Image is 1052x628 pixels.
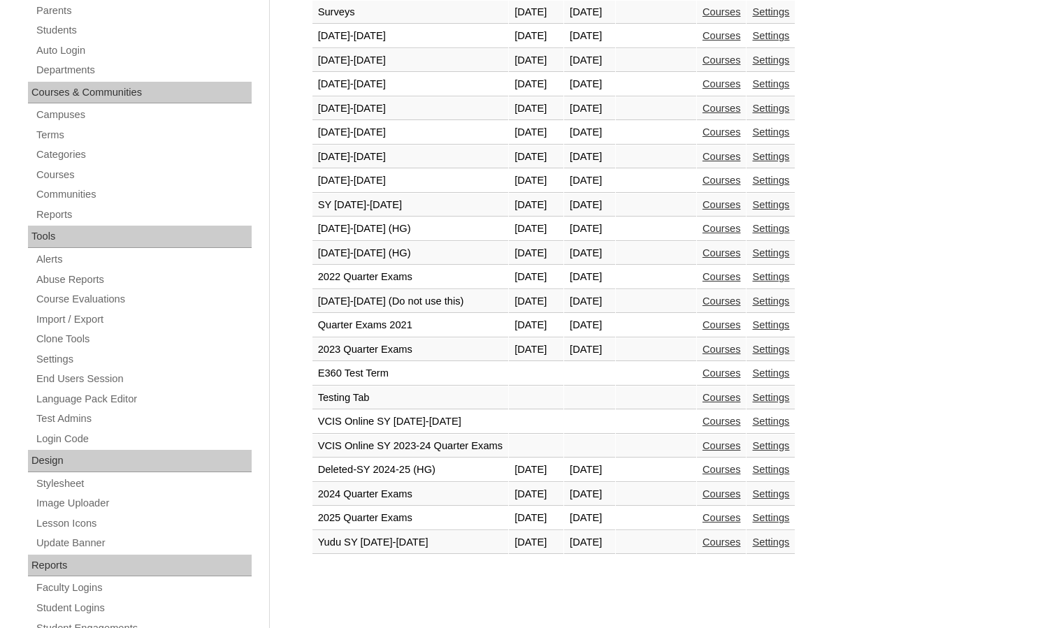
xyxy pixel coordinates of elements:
a: Alerts [35,251,252,268]
a: Courses [702,30,741,41]
td: [DATE] [509,24,563,48]
td: [DATE]-[DATE] [312,24,509,48]
div: Design [28,450,252,472]
td: [DATE] [564,49,615,73]
td: [DATE] [564,458,615,482]
td: [DATE] [509,1,563,24]
a: Language Pack Editor [35,390,252,408]
a: Settings [752,392,789,403]
td: [DATE]-[DATE] [312,169,509,193]
a: Courses [702,271,741,282]
a: Courses [702,199,741,210]
td: [DATE]-[DATE] [312,97,509,121]
a: Courses [702,536,741,548]
td: [DATE] [509,290,563,314]
td: [DATE]-[DATE] (HG) [312,217,509,241]
a: Settings [752,126,789,138]
a: Courses [702,103,741,114]
a: Departments [35,61,252,79]
a: Faculty Logins [35,579,252,597]
a: Settings [752,416,789,427]
a: Courses [702,392,741,403]
a: Login Code [35,430,252,448]
td: [DATE]-[DATE] (HG) [312,242,509,265]
a: Lesson Icons [35,515,252,532]
td: [DATE] [509,49,563,73]
a: Settings [752,512,789,523]
a: Courses [702,367,741,379]
td: VCIS Online SY [DATE]-[DATE] [312,410,509,434]
a: Communities [35,186,252,203]
td: [DATE] [509,121,563,145]
a: Courses [702,151,741,162]
td: [DATE] [509,506,563,530]
div: Tools [28,226,252,248]
a: Settings [752,488,789,499]
td: [DATE] [509,338,563,362]
td: [DATE] [564,265,615,289]
a: Clone Tools [35,330,252,348]
a: Image Uploader [35,495,252,512]
td: E360 Test Term [312,362,509,386]
a: Settings [752,103,789,114]
a: Reports [35,206,252,224]
a: Settings [752,199,789,210]
div: Reports [28,555,252,577]
td: Quarter Exams 2021 [312,314,509,337]
a: Courses [702,126,741,138]
a: Courses [702,512,741,523]
td: Surveys [312,1,509,24]
a: Stylesheet [35,475,252,492]
a: Courses [702,247,741,258]
td: [DATE] [564,483,615,506]
a: Settings [752,151,789,162]
td: [DATE] [564,24,615,48]
a: Settings [752,440,789,451]
a: Settings [752,223,789,234]
a: Settings [752,175,789,186]
a: Courses [702,464,741,475]
a: End Users Session [35,370,252,388]
td: [DATE] [564,217,615,241]
td: [DATE] [509,97,563,121]
td: [DATE] [509,242,563,265]
td: SY [DATE]-[DATE] [312,193,509,217]
a: Categories [35,146,252,163]
a: Courses [702,488,741,499]
td: [DATE] [509,483,563,506]
td: [DATE]-[DATE] (Do not use this) [312,290,509,314]
td: [DATE] [564,338,615,362]
a: Courses [702,295,741,307]
td: [DATE] [564,531,615,555]
a: Settings [752,30,789,41]
td: [DATE] [509,458,563,482]
a: Settings [752,295,789,307]
a: Settings [35,351,252,368]
td: 2023 Quarter Exams [312,338,509,362]
a: Courses [702,416,741,427]
td: Testing Tab [312,386,509,410]
a: Import / Export [35,311,252,328]
a: Settings [752,344,789,355]
a: Campuses [35,106,252,124]
td: [DATE] [564,314,615,337]
td: 2025 Quarter Exams [312,506,509,530]
a: Settings [752,536,789,548]
a: Parents [35,2,252,20]
td: 2024 Quarter Exams [312,483,509,506]
td: [DATE] [564,506,615,530]
a: Terms [35,126,252,144]
td: [DATE] [564,1,615,24]
a: Students [35,22,252,39]
td: [DATE] [509,73,563,96]
a: Settings [752,6,789,17]
td: [DATE] [509,265,563,289]
td: 2022 Quarter Exams [312,265,509,289]
a: Test Admins [35,410,252,428]
a: Course Evaluations [35,291,252,308]
td: [DATE] [564,193,615,217]
td: [DATE] [564,121,615,145]
td: [DATE] [509,531,563,555]
td: [DATE] [564,242,615,265]
td: [DATE]-[DATE] [312,145,509,169]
